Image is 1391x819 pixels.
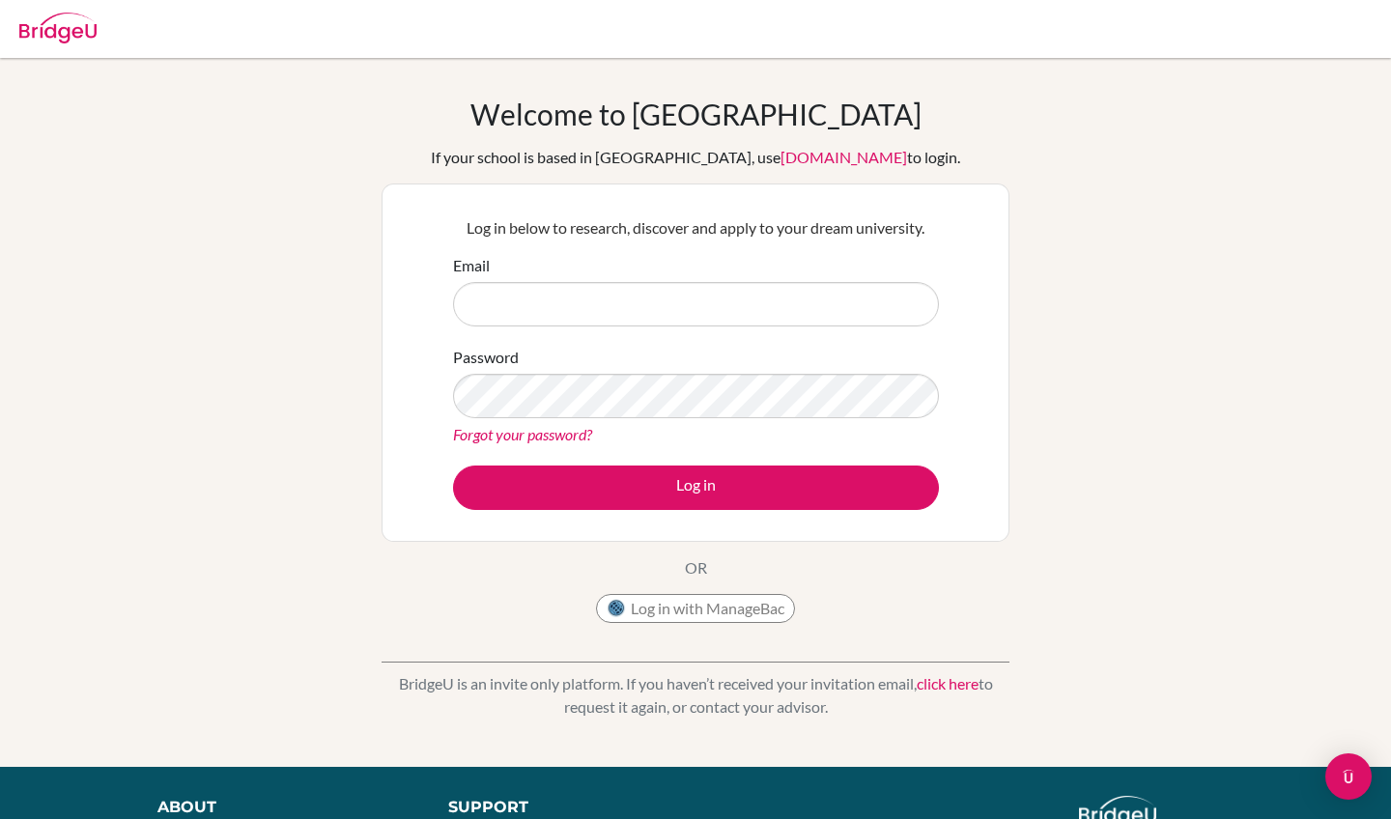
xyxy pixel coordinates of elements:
[453,425,592,443] a: Forgot your password?
[453,216,939,240] p: Log in below to research, discover and apply to your dream university.
[431,146,960,169] div: If your school is based in [GEOGRAPHIC_DATA], use to login.
[596,594,795,623] button: Log in with ManageBac
[470,97,922,131] h1: Welcome to [GEOGRAPHIC_DATA]
[19,13,97,43] img: Bridge-U
[453,466,939,510] button: Log in
[781,148,907,166] a: [DOMAIN_NAME]
[453,346,519,369] label: Password
[917,674,979,692] a: click here
[453,254,490,277] label: Email
[382,672,1009,719] p: BridgeU is an invite only platform. If you haven’t received your invitation email, to request it ...
[157,796,405,819] div: About
[1325,753,1372,800] div: Open Intercom Messenger
[685,556,707,579] p: OR
[448,796,676,819] div: Support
